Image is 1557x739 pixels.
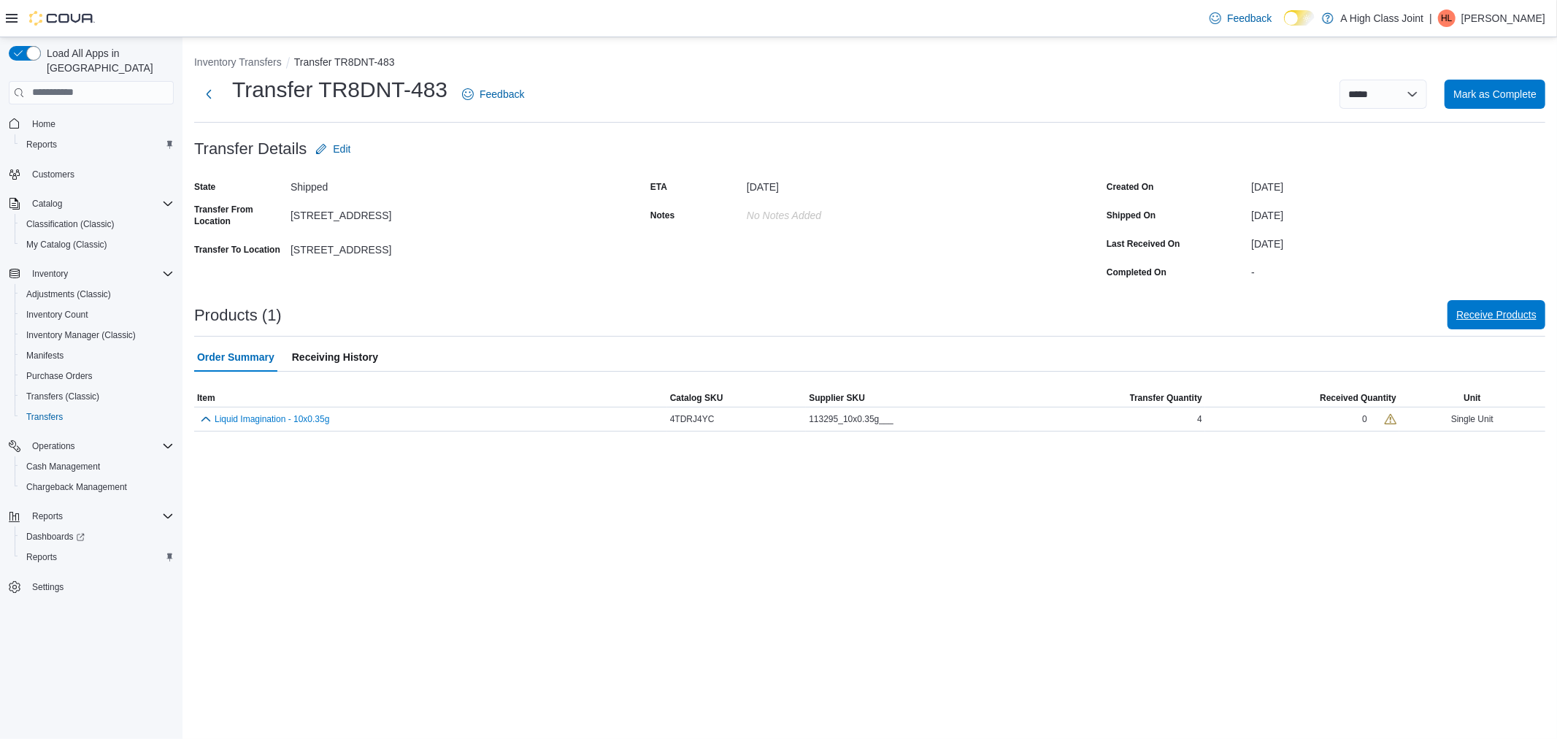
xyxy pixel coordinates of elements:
span: Catalog [26,195,174,212]
input: Dark Mode [1284,10,1315,26]
span: Dashboards [26,531,85,543]
span: Manifests [26,350,64,361]
h3: Products (1) [194,307,282,324]
span: 113295_10x0.35g___ [809,413,893,425]
div: [STREET_ADDRESS] [291,238,486,256]
button: Purchase Orders [15,366,180,386]
span: My Catalog (Classic) [20,236,174,253]
button: Catalog [3,194,180,214]
span: Settings [32,581,64,593]
span: 4 [1197,413,1202,425]
button: Transfer TR8DNT-483 [294,56,395,68]
div: No Notes added [747,204,942,221]
span: Feedback [480,87,524,102]
button: Reports [26,508,69,525]
button: Liquid Imagination - 10x0.35g [215,414,329,424]
div: - [1251,261,1545,278]
button: Settings [3,576,180,597]
button: Operations [3,436,180,456]
span: Adjustments (Classic) [26,288,111,300]
a: Classification (Classic) [20,215,120,233]
span: Home [26,115,174,133]
button: Catalog SKU [667,389,807,407]
span: Customers [32,169,74,180]
span: Reports [26,551,57,563]
nav: Complex example [9,107,174,636]
span: Transfers (Classic) [20,388,174,405]
h1: Transfer TR8DNT-483 [232,75,447,104]
span: Cash Management [26,461,100,472]
a: Inventory Manager (Classic) [20,326,142,344]
span: Item [197,392,215,404]
span: My Catalog (Classic) [26,239,107,250]
div: 0 [1362,413,1367,425]
a: Customers [26,166,80,183]
span: Purchase Orders [20,367,174,385]
a: Dashboards [15,527,180,547]
div: [DATE] [1251,232,1545,250]
span: Inventory Manager (Classic) [20,326,174,344]
button: Inventory [3,264,180,284]
label: State [194,181,215,193]
a: Cash Management [20,458,106,475]
button: Next [194,80,223,109]
button: Home [3,113,180,134]
a: Inventory Count [20,306,94,323]
span: Transfers (Classic) [26,391,99,402]
a: Settings [26,578,69,596]
p: | [1429,9,1432,27]
span: Classification (Classic) [20,215,174,233]
button: Transfers (Classic) [15,386,180,407]
button: Classification (Classic) [15,214,180,234]
span: Operations [26,437,174,455]
a: Transfers [20,408,69,426]
button: Cash Management [15,456,180,477]
button: Customers [3,164,180,185]
p: A High Class Joint [1341,9,1424,27]
p: [PERSON_NAME] [1461,9,1545,27]
span: Unit [1464,392,1480,404]
span: Transfers [20,408,174,426]
button: Item [194,389,667,407]
button: Adjustments (Classic) [15,284,180,305]
div: [DATE] [747,175,942,193]
a: Reports [20,548,63,566]
span: Reports [26,139,57,150]
img: Cova [29,11,95,26]
span: 4TDRJ4YC [670,413,715,425]
span: Inventory Count [26,309,88,321]
span: Chargeback Management [20,478,174,496]
button: Inventory Transfers [194,56,282,68]
span: Reports [20,136,174,153]
span: Reports [20,548,174,566]
button: Manifests [15,345,180,366]
button: Transfers [15,407,180,427]
span: Received Quantity [1320,392,1396,404]
span: Customers [26,165,174,183]
span: Mark as Complete [1453,87,1537,102]
a: Chargeback Management [20,478,133,496]
button: Inventory [26,265,74,283]
a: Manifests [20,347,69,364]
label: Last Received On [1107,238,1180,250]
span: HL [1441,9,1452,27]
span: Reports [26,508,174,525]
div: [DATE] [1251,175,1545,193]
span: Reports [32,510,63,522]
div: Single Unit [1399,410,1545,428]
a: Feedback [456,80,530,109]
button: Received Quantity [1205,389,1399,407]
div: [DATE] [1251,204,1545,221]
button: Reports [15,547,180,567]
div: Shipped [291,175,486,193]
nav: An example of EuiBreadcrumbs [194,55,1545,72]
button: Supplier SKU [806,389,1020,407]
label: ETA [650,181,667,193]
a: Purchase Orders [20,367,99,385]
h3: Transfer Details [194,140,307,158]
span: Supplier SKU [809,392,865,404]
span: Edit [333,142,350,156]
span: Settings [26,578,174,596]
span: Classification (Classic) [26,218,115,230]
